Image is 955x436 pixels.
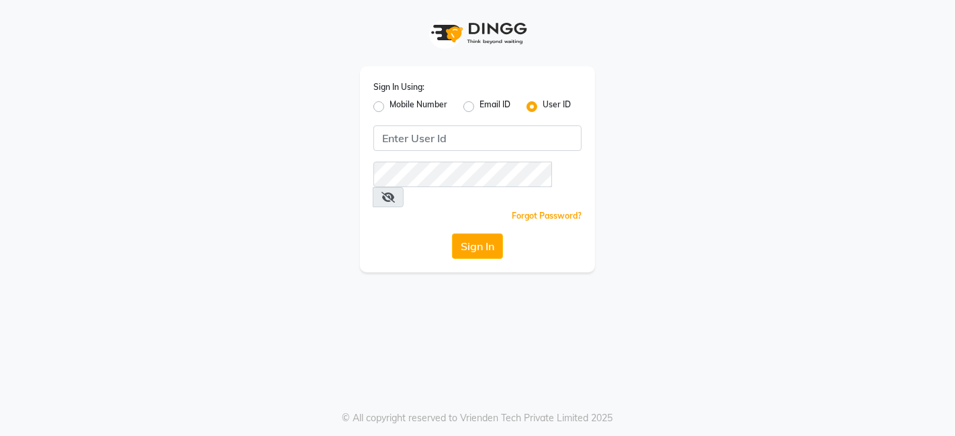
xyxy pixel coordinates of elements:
[390,99,447,115] label: Mobile Number
[480,99,510,115] label: Email ID
[543,99,571,115] label: User ID
[373,125,582,151] input: Username
[373,162,552,187] input: Username
[452,233,503,259] button: Sign In
[424,13,531,53] img: logo1.svg
[373,81,424,93] label: Sign In Using:
[512,211,582,221] a: Forgot Password?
